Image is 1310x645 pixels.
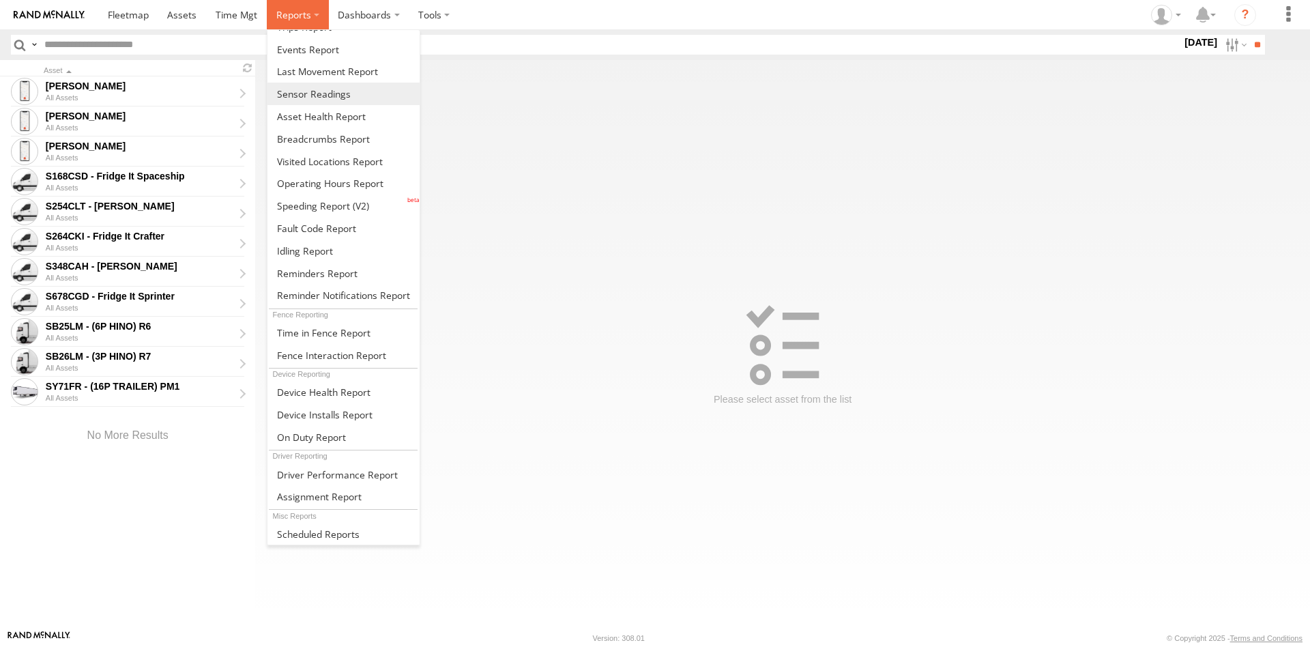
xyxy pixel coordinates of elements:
[8,631,70,645] a: Visit our Website
[267,426,420,448] a: On Duty Report
[46,110,233,122] div: Jagteshwar Singh - Click to view sensor readings
[267,403,420,426] a: Device Installs Report
[239,61,255,74] span: Refresh
[1220,35,1249,55] label: Search Filter Options
[267,105,420,128] a: Asset Health Report
[1167,634,1302,642] div: © Copyright 2025 -
[46,200,233,212] div: S254CLT - Brian Corkhill - Click to view sensor readings
[11,138,38,165] span: Click to view sensor readings
[46,124,243,132] div: All Assets
[267,172,420,195] a: Asset Operating Hours Report
[46,230,233,242] div: S264CKI - Fridge It Crafter - Click to view sensor readings
[267,217,420,240] a: Fault Code Report
[46,260,233,272] div: S348CAH - Emir Tarabar - Click to view sensor readings
[267,344,420,367] a: Fence Interaction Report
[11,318,38,345] span: Click to view sensor readings
[46,94,243,102] div: All Assets
[1182,35,1220,50] label: [DATE]
[46,334,243,342] div: All Assets
[46,184,243,192] div: All Assets
[267,463,420,486] a: Driver Performance Report
[46,80,233,92] div: Dev Pratap - Click to view sensor readings
[11,78,38,105] span: Click to view sensor readings
[267,60,420,83] a: Last Movement Report
[46,154,243,162] div: All Assets
[46,140,233,152] div: Jaspreet Singh - Click to view sensor readings
[267,523,420,545] a: Scheduled Reports
[267,150,420,173] a: Visited Locations Report
[593,634,645,642] div: Version: 308.01
[46,304,243,312] div: All Assets
[46,364,243,372] div: All Assets
[46,170,233,182] div: S168CSD - Fridge It Spaceship - Click to view sensor readings
[29,35,40,55] label: Search Query
[11,228,38,255] span: Click to view sensor readings
[267,128,420,150] a: Breadcrumbs Report
[46,244,243,252] div: All Assets
[267,262,420,285] a: Reminders Report
[11,378,38,405] span: Click to view sensor readings
[267,195,420,217] a: Fleet Speed Report (V2)
[46,274,243,282] div: All Assets
[11,258,38,285] span: Click to view sensor readings
[267,83,420,105] a: Sensor Readings
[11,168,38,195] span: Click to view sensor readings
[46,320,233,332] div: SB25LM - (6P HINO) R6 - Click to view sensor readings
[11,348,38,375] span: Click to view sensor readings
[267,381,420,403] a: Device Health Report
[44,68,233,74] div: Click to Sort
[14,10,85,20] img: rand-logo.svg
[1234,4,1256,26] i: ?
[267,285,420,307] a: Service Reminder Notifications Report
[267,485,420,508] a: Assignment Report
[267,321,420,344] a: Time in Fences Report
[11,288,38,315] span: Click to view sensor readings
[11,108,38,135] span: Click to view sensor readings
[1146,5,1186,25] div: Peter Lu
[267,38,420,61] a: Full Events Report
[46,380,233,392] div: SY71FR - (16P TRAILER) PM1 - Click to view sensor readings
[267,240,420,262] a: Idling Report
[1230,634,1302,642] a: Terms and Conditions
[46,214,243,222] div: All Assets
[46,394,243,402] div: All Assets
[46,350,233,362] div: SB26LM - (3P HINO) R7 - Click to view sensor readings
[11,198,38,225] span: Click to view sensor readings
[46,290,233,302] div: S678CGD - Fridge It Sprinter - Click to view sensor readings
